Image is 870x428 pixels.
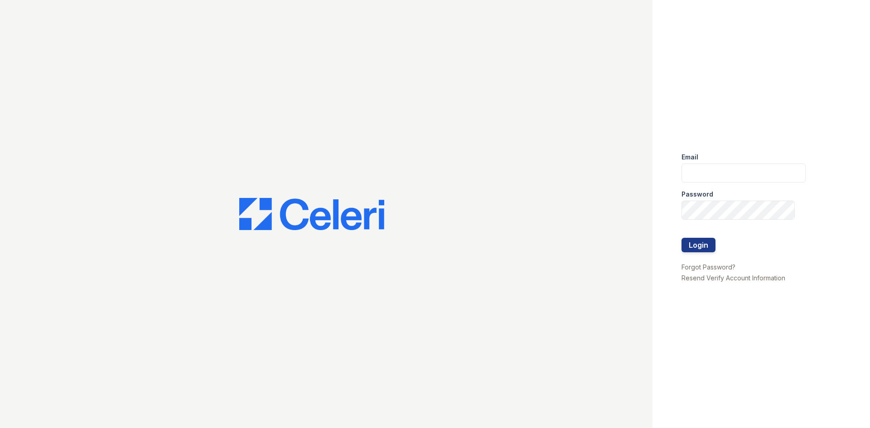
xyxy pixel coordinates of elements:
[681,274,785,282] a: Resend Verify Account Information
[239,198,384,231] img: CE_Logo_Blue-a8612792a0a2168367f1c8372b55b34899dd931a85d93a1a3d3e32e68fde9ad4.png
[681,238,715,252] button: Login
[681,263,735,271] a: Forgot Password?
[681,153,698,162] label: Email
[681,190,713,199] label: Password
